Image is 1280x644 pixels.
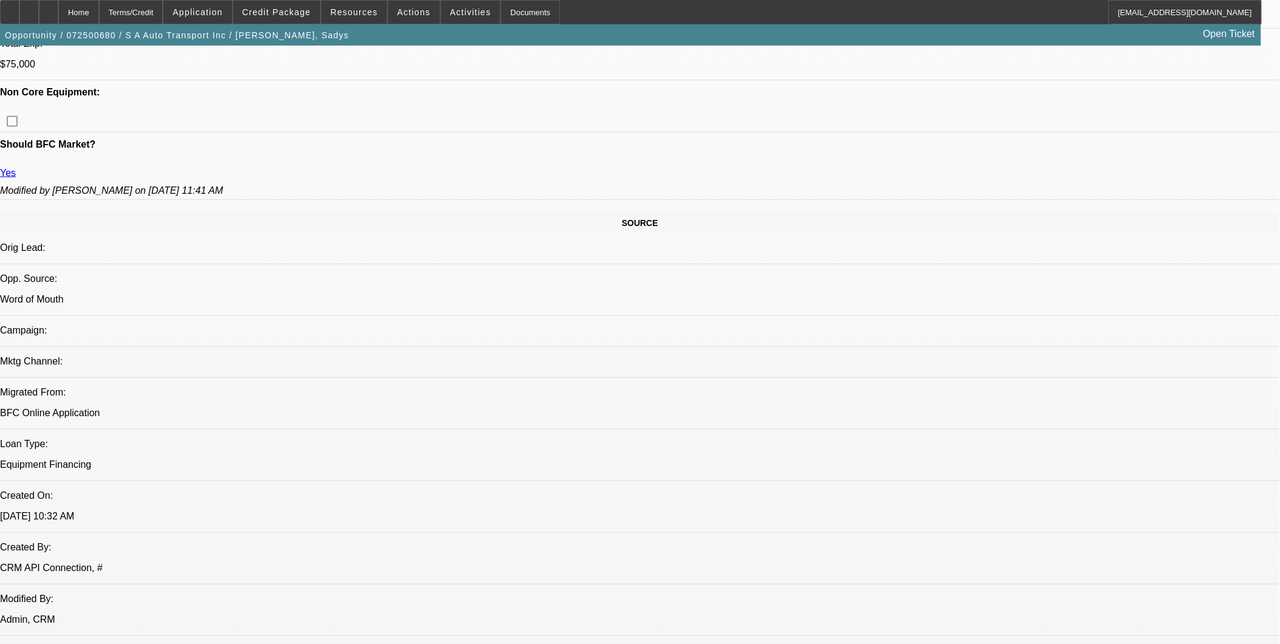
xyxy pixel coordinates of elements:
button: Resources [321,1,387,24]
a: Open Ticket [1199,24,1260,44]
span: Application [173,7,222,17]
span: Actions [397,7,431,17]
span: Activities [450,7,491,17]
button: Actions [388,1,440,24]
span: Resources [330,7,378,17]
span: Opportunity / 072500680 / S A Auto Transport Inc / [PERSON_NAME], Sadys [5,30,349,40]
button: Application [163,1,231,24]
span: Credit Package [242,7,311,17]
button: Credit Package [233,1,320,24]
button: Activities [441,1,501,24]
span: SOURCE [622,219,659,228]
